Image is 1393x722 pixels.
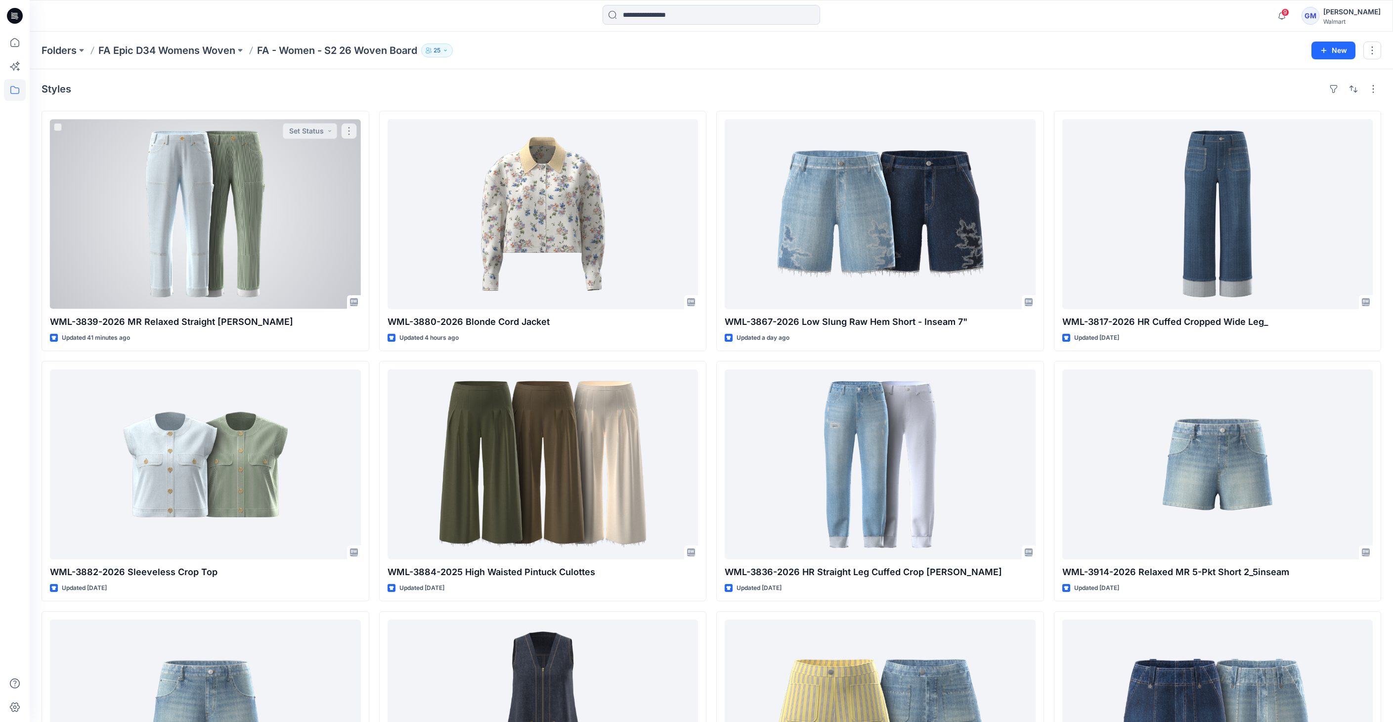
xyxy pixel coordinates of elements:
span: 9 [1281,8,1289,16]
a: WML-3817-2026 HR Cuffed Cropped Wide Leg_ [1062,119,1373,309]
p: WML-3914-2026 Relaxed MR 5-Pkt Short 2_5inseam [1062,565,1373,579]
button: 25 [421,44,453,57]
p: WML-3817-2026 HR Cuffed Cropped Wide Leg_ [1062,315,1373,329]
a: WML-3867-2026 Low Slung Raw Hem Short - Inseam 7" [725,119,1036,309]
p: WML-3882-2026 Sleeveless Crop Top [50,565,361,579]
button: New [1311,42,1355,59]
div: Walmart [1323,18,1381,25]
p: FA - Women - S2 26 Woven Board [257,44,417,57]
a: Folders [42,44,77,57]
p: WML-3839-2026 MR Relaxed Straight [PERSON_NAME] [50,315,361,329]
p: Updated [DATE] [62,583,107,593]
p: Updated 4 hours ago [399,333,459,343]
p: Updated [DATE] [1074,333,1119,343]
a: FA Epic D34 Womens Woven [98,44,235,57]
div: [PERSON_NAME] [1323,6,1381,18]
a: WML-3882-2026 Sleeveless Crop Top [50,369,361,559]
p: Updated 41 minutes ago [62,333,130,343]
p: WML-3867-2026 Low Slung Raw Hem Short - Inseam 7" [725,315,1036,329]
a: WML-3884-2025 High Waisted Pintuck Culottes [388,369,698,559]
a: WML-3880-2026 Blonde Cord Jacket [388,119,698,309]
p: Updated [DATE] [399,583,444,593]
h4: Styles [42,83,71,95]
a: WML-3914-2026 Relaxed MR 5-Pkt Short 2_5inseam [1062,369,1373,559]
p: WML-3836-2026 HR Straight Leg Cuffed Crop [PERSON_NAME] [725,565,1036,579]
div: GM [1302,7,1319,25]
p: WML-3884-2025 High Waisted Pintuck Culottes [388,565,698,579]
a: WML-3839-2026 MR Relaxed Straight Carpenter [50,119,361,309]
p: Updated [DATE] [1074,583,1119,593]
p: Updated a day ago [737,333,789,343]
p: WML-3880-2026 Blonde Cord Jacket [388,315,698,329]
p: Updated [DATE] [737,583,782,593]
a: WML-3836-2026 HR Straight Leg Cuffed Crop Jean [725,369,1036,559]
p: 25 [434,45,440,56]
